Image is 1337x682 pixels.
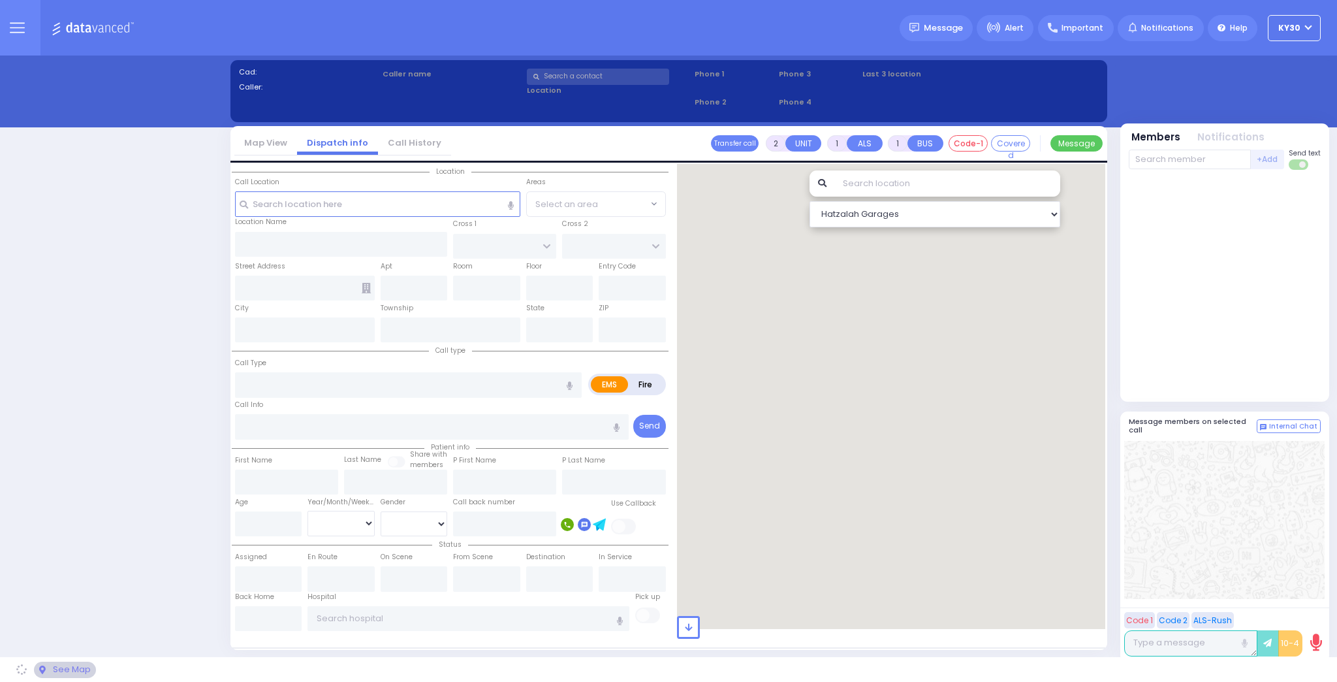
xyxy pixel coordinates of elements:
label: Last 3 location [862,69,981,80]
label: Location [527,85,691,96]
a: Dispatch info [297,137,378,149]
button: Notifications [1197,130,1265,145]
label: Room [453,261,473,272]
label: Turn off text [1289,158,1310,171]
label: En Route [307,552,338,562]
button: Transfer call [711,135,759,152]
button: Code 1 [1124,612,1155,628]
button: Covered [991,135,1030,152]
label: P Last Name [562,455,605,466]
div: Year/Month/Week/Day [307,497,375,508]
button: BUS [907,135,943,152]
span: Status [432,540,468,549]
label: Destination [526,552,565,562]
span: Phone 4 [779,97,858,108]
label: Pick up [635,592,660,602]
label: In Service [599,552,632,562]
label: State [526,303,544,314]
button: ALS [847,135,883,152]
span: KY30 [1278,22,1300,34]
label: Cross 1 [453,219,477,229]
button: UNIT [785,135,821,152]
button: Send [633,415,666,438]
label: Entry Code [599,261,636,272]
img: comment-alt.png [1260,424,1266,430]
label: Call Location [235,177,279,187]
a: Call History [378,137,451,149]
div: See map [34,662,95,678]
span: Location [430,167,471,176]
span: members [410,460,443,470]
label: Call Type [235,358,266,368]
span: Help [1230,22,1248,34]
input: Search hospital [307,606,629,631]
span: Phone 3 [779,69,858,80]
h5: Message members on selected call [1129,417,1257,434]
label: From Scene [453,552,493,562]
input: Search a contact [527,69,669,85]
span: Call type [429,346,472,355]
label: Call Info [235,400,263,410]
span: Patient info [424,442,476,452]
input: Search member [1129,150,1251,169]
input: Search location here [235,191,520,216]
img: Logo [52,20,138,36]
label: Last Name [344,455,381,465]
button: Message [1050,135,1103,152]
label: Assigned [235,552,267,562]
span: Phone 1 [695,69,774,80]
button: KY30 [1268,15,1321,41]
a: Map View [234,137,297,149]
button: Code-1 [949,135,988,152]
label: Caller name [383,69,522,80]
span: Internal Chat [1269,422,1317,431]
label: Caller: [239,82,379,93]
label: EMS [591,376,629,393]
label: Township [381,303,413,314]
small: Share with [410,449,447,459]
button: Code 2 [1157,612,1189,628]
label: Cad: [239,67,379,78]
label: Call back number [453,497,515,508]
label: Gender [381,497,405,508]
span: Notifications [1141,22,1193,34]
label: Age [235,497,248,508]
label: Cross 2 [562,219,588,229]
label: Hospital [307,592,336,602]
button: ALS-Rush [1191,612,1234,628]
label: ZIP [599,303,608,314]
span: Send text [1289,148,1321,158]
label: Use Callback [611,498,656,509]
label: Apt [381,261,392,272]
label: P First Name [453,455,496,466]
label: Fire [627,376,664,393]
img: message.svg [909,23,919,33]
label: Areas [526,177,546,187]
span: Phone 2 [695,97,774,108]
span: Other building occupants [362,283,371,293]
button: Members [1131,130,1180,145]
label: Back Home [235,592,274,602]
label: Location Name [235,217,287,227]
label: Street Address [235,261,285,272]
input: Search location [834,170,1060,197]
span: Important [1062,22,1103,34]
span: Message [924,22,963,35]
label: First Name [235,455,272,466]
span: Alert [1005,22,1024,34]
label: Floor [526,261,542,272]
span: Select an area [535,198,598,211]
button: Internal Chat [1257,419,1321,434]
label: City [235,303,249,314]
label: On Scene [381,552,413,562]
